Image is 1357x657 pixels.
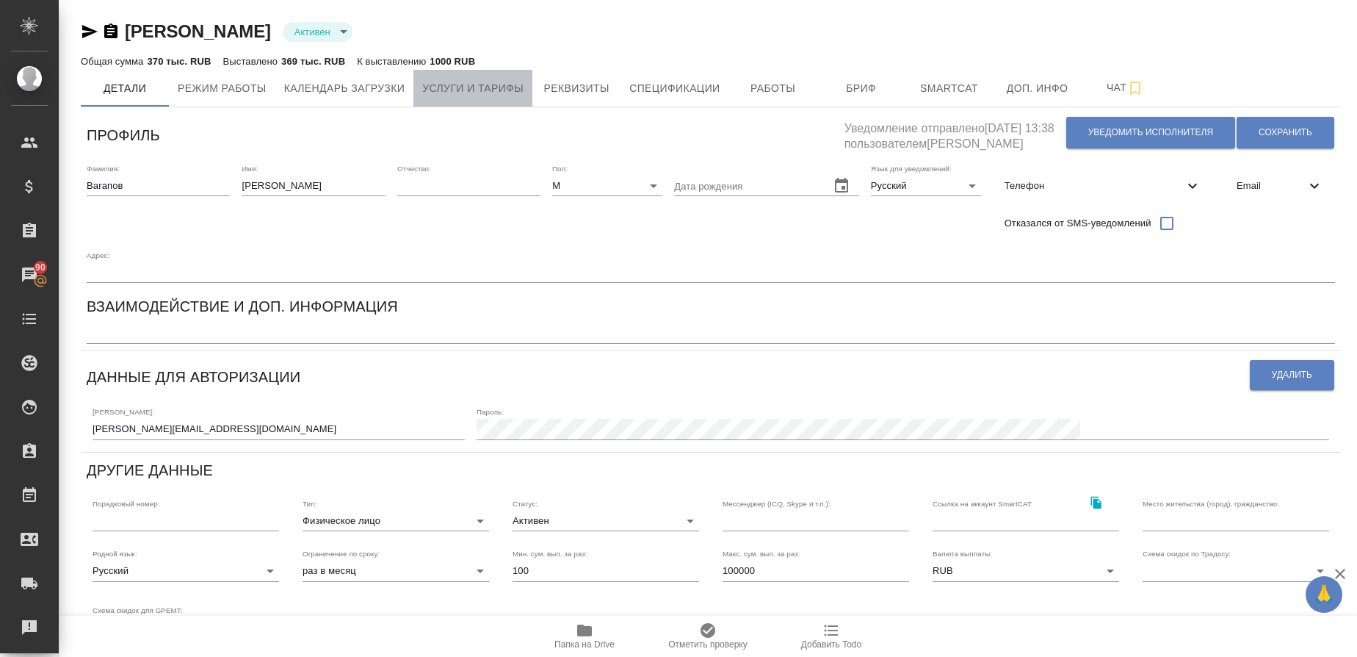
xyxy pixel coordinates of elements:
[801,639,861,650] span: Добавить Todo
[1005,179,1184,193] span: Телефон
[430,56,475,67] p: 1000 RUB
[871,165,952,172] label: Язык для уведомлений:
[303,500,316,507] label: Тип:
[541,79,612,98] span: Реквизиты
[1237,117,1334,148] button: Сохранить
[102,23,120,40] button: Скопировать ссылку
[1225,170,1335,202] div: Email
[87,295,398,318] h6: Взаимодействие и доп. информация
[93,550,137,558] label: Родной язык:
[1081,488,1111,518] button: Скопировать ссылку
[87,123,160,147] h6: Профиль
[281,56,345,67] p: 369 тыс. RUB
[87,165,120,172] label: Фамилия:
[147,56,211,67] p: 370 тыс. RUB
[552,165,568,172] label: Пол:
[552,176,662,196] div: М
[1088,126,1213,139] span: Уведомить исполнителя
[844,113,1065,152] h5: Уведомление отправлено [DATE] 13:38 пользователем [PERSON_NAME]
[513,500,538,507] label: Статус:
[93,606,183,614] label: Схема скидок для GPEMT:
[723,550,800,558] label: Макс. сум. вып. за раз:
[90,79,160,98] span: Детали
[1311,579,1336,610] span: 🙏
[87,459,213,482] h6: Другие данные
[81,56,147,67] p: Общая сумма
[1143,500,1279,507] label: Место жительства (город), гражданство:
[303,550,380,558] label: Ограничение по сроку:
[826,79,897,98] span: Бриф
[81,23,98,40] button: Скопировать ссылку для ЯМессенджера
[933,561,1119,581] div: RUB
[738,79,808,98] span: Работы
[93,500,159,507] label: Порядковый номер:
[223,56,282,67] p: Выставлено
[933,500,1033,507] label: Ссылка на аккаунт SmartCAT:
[993,170,1213,202] div: Телефон
[1126,79,1144,97] svg: Подписаться
[1002,79,1073,98] span: Доп. инфо
[87,251,109,259] label: Адрес:
[422,79,524,98] span: Услуги и тарифы
[93,409,154,416] label: [PERSON_NAME]:
[933,550,992,558] label: Валюта выплаты:
[1272,369,1312,381] span: Удалить
[93,561,279,581] div: Русский
[178,79,267,98] span: Режим работы
[1090,79,1161,97] span: Чат
[513,511,699,531] div: Активен
[646,616,770,657] button: Отметить проверку
[1237,179,1306,193] span: Email
[125,21,271,41] a: [PERSON_NAME]
[523,616,646,657] button: Папка на Drive
[242,165,258,172] label: Имя:
[554,639,615,650] span: Папка на Drive
[1143,550,1231,558] label: Схема скидок по Традосу:
[477,409,504,416] label: Пароль:
[4,256,55,293] a: 90
[1250,360,1334,390] button: Удалить
[914,79,985,98] span: Smartcat
[1306,576,1342,613] button: 🙏
[1066,117,1235,148] button: Уведомить исполнителя
[397,165,431,172] label: Отчество:
[26,260,54,275] span: 90
[1005,216,1151,231] span: Отказался от SMS-уведомлений
[723,500,831,507] label: Мессенджер (ICQ, Skype и т.п.):
[87,365,300,389] h6: Данные для авторизации
[357,56,430,67] p: К выставлению
[303,561,489,581] div: раз в месяц
[283,22,352,42] div: Активен
[1259,126,1312,139] span: Сохранить
[871,176,981,196] div: Русский
[303,511,489,531] div: Физическое лицо
[770,616,893,657] button: Добавить Todo
[284,79,405,98] span: Календарь загрузки
[668,639,747,650] span: Отметить проверку
[629,79,720,98] span: Спецификации
[290,26,335,38] button: Активен
[513,550,587,558] label: Мин. сум. вып. за раз:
